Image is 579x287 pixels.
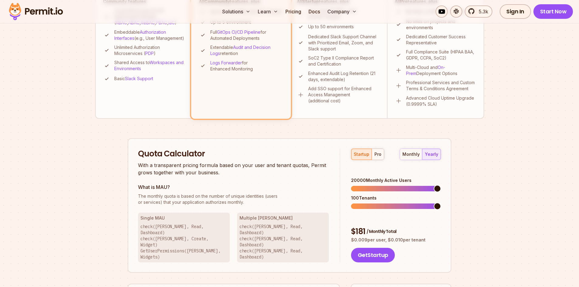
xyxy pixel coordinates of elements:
p: Full Compliance Suite (HIPAA BAA, GDPR, CCPA, SoC2) [406,49,476,61]
a: Start Now [533,4,573,19]
h2: Quota Calculator [138,149,329,159]
p: Embeddable (e.g., User Management) [114,29,185,41]
p: Extendable retention [210,44,283,56]
a: Sign In [500,4,531,19]
button: Company [325,5,359,18]
div: 100 Tenants [351,195,441,201]
p: Unlimited Authorization Microservices ( ) [114,44,185,56]
p: Add SSO support for Enhanced Access Management (additional cost) [308,86,380,104]
a: Logs Forwarder [210,60,242,65]
a: Docs [306,5,322,18]
div: 20000 Monthly Active Users [351,177,441,183]
span: The monthly quota is based on the number of unique identities (users [138,193,329,199]
p: check([PERSON_NAME], Read, Dashboard) check([PERSON_NAME], Read, Dashboard) check([PERSON_NAME], ... [240,224,326,260]
a: Slack Support [125,76,153,81]
a: On-Prem [406,65,445,76]
a: Audit and Decision Logs [210,45,271,56]
a: PDP [145,51,154,56]
p: With a transparent pricing formula based on your user and tenant quotas, Permit grows together wi... [138,162,329,176]
p: Multi-Cloud and Deployment Options [406,64,476,77]
p: Shared Access to [114,60,185,72]
p: for Enhanced Monitoring [210,60,283,72]
a: 5.3k [465,5,492,18]
button: Solutions [220,5,253,18]
p: or services) that your application authorizes monthly. [138,193,329,205]
h3: Single MAU [140,215,227,221]
div: pro [374,151,381,157]
span: / Monthly Total [367,228,396,234]
h3: Multiple [PERSON_NAME] [240,215,326,221]
p: Full for Automated Deployments [210,29,283,41]
div: $ 181 [351,226,441,237]
a: Authorization Interfaces [114,29,166,41]
p: Advanced Cloud Uptime Upgrade (0.9999% SLA) [406,95,476,107]
button: GetStartup [351,248,395,262]
p: No limits on projects and environments [406,19,476,31]
a: GitOps CI/CD Pipeline [217,29,260,35]
div: monthly [402,151,420,157]
span: 5.3k [475,8,488,15]
img: Permit logo [6,1,66,22]
p: Basic [114,76,153,82]
p: Enhanced Audit Log Retention (21 days, extendable) [308,70,380,83]
p: Dedicated Customer Success Representative [406,34,476,46]
p: Dedicated Slack Support Channel with Prioritized Email, Zoom, and Slack support [308,34,380,52]
p: $ 0.009 per user, $ 0.010 per tenant [351,237,441,243]
button: Learn [255,5,281,18]
h3: What is MAU? [138,183,329,191]
p: Up to 50 environments [308,24,354,30]
p: SoC2 Type II Compliance Report and Certification [308,55,380,67]
p: Professional Services and Custom Terms & Conditions Agreement [406,80,476,92]
p: check([PERSON_NAME], Read, Dashboard) check([PERSON_NAME], Create, Widget) GetUserPermissions([PE... [140,224,227,260]
a: Pricing [283,5,304,18]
